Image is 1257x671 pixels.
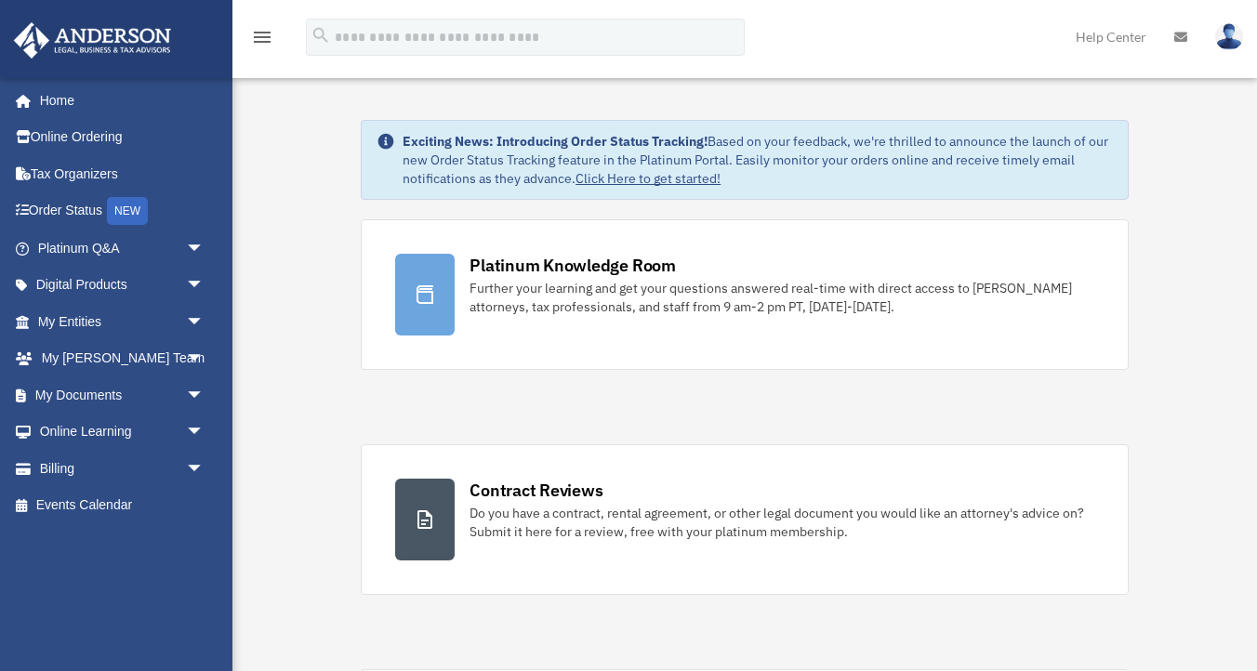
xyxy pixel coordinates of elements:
[186,376,223,414] span: arrow_drop_down
[403,133,708,150] strong: Exciting News: Introducing Order Status Tracking!
[186,303,223,341] span: arrow_drop_down
[576,170,721,187] a: Click Here to get started!
[107,197,148,225] div: NEW
[186,340,223,378] span: arrow_drop_down
[13,119,232,156] a: Online Ordering
[13,487,232,524] a: Events Calendar
[470,504,1094,541] div: Do you have a contract, rental agreement, or other legal document you would like an attorney's ad...
[470,254,676,277] div: Platinum Knowledge Room
[251,26,273,48] i: menu
[13,267,232,304] a: Digital Productsarrow_drop_down
[403,132,1113,188] div: Based on your feedback, we're thrilled to announce the launch of our new Order Status Tracking fe...
[13,450,232,487] a: Billingarrow_drop_down
[13,230,232,267] a: Platinum Q&Aarrow_drop_down
[186,230,223,268] span: arrow_drop_down
[361,219,1129,370] a: Platinum Knowledge Room Further your learning and get your questions answered real-time with dire...
[13,155,232,192] a: Tax Organizers
[8,22,177,59] img: Anderson Advisors Platinum Portal
[13,192,232,230] a: Order StatusNEW
[186,414,223,452] span: arrow_drop_down
[251,33,273,48] a: menu
[470,479,602,502] div: Contract Reviews
[13,340,232,377] a: My [PERSON_NAME] Teamarrow_drop_down
[186,267,223,305] span: arrow_drop_down
[1215,23,1243,50] img: User Pic
[361,444,1129,595] a: Contract Reviews Do you have a contract, rental agreement, or other legal document you would like...
[13,376,232,414] a: My Documentsarrow_drop_down
[470,279,1094,316] div: Further your learning and get your questions answered real-time with direct access to [PERSON_NAM...
[311,25,331,46] i: search
[13,303,232,340] a: My Entitiesarrow_drop_down
[13,414,232,451] a: Online Learningarrow_drop_down
[186,450,223,488] span: arrow_drop_down
[13,82,223,119] a: Home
